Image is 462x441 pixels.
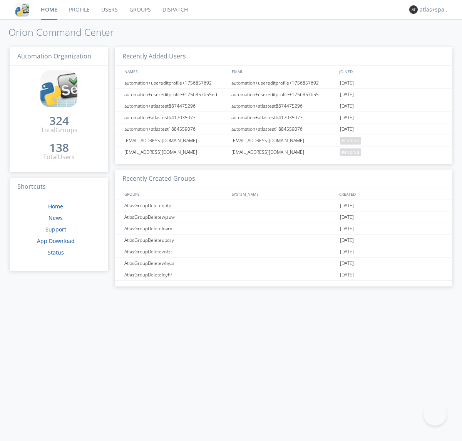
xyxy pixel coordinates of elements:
[115,77,452,89] a: automation+usereditprofile+1756857692automation+usereditprofile+1756857692[DATE]
[340,100,354,112] span: [DATE]
[115,135,452,146] a: [EMAIL_ADDRESS][DOMAIN_NAME][EMAIL_ADDRESS][DOMAIN_NAME]pending
[122,211,229,223] div: AtlasGroupDeletewjzuw
[230,66,337,77] div: EMAIL
[115,123,452,135] a: automation+atlastest1884559076automation+atlastest1884559076[DATE]
[340,148,361,156] span: pending
[340,112,354,123] span: [DATE]
[122,200,229,211] div: AtlasGroupDeleteqbtpr
[115,246,452,258] a: AtlasGroupDeletevofzt[DATE]
[49,144,69,151] div: 138
[115,223,452,235] a: AtlasGroupDeleteloarx[DATE]
[15,3,29,17] img: cddb5a64eb264b2086981ab96f4c1ba7
[122,235,229,246] div: AtlasGroupDeleteubssy
[115,211,452,223] a: AtlasGroupDeletewjzuw[DATE]
[115,235,452,246] a: AtlasGroupDeleteubssy[DATE]
[122,223,229,234] div: AtlasGroupDeleteloarx
[115,100,452,112] a: automation+atlastest8874475296automation+atlastest8874475296[DATE]
[409,5,418,14] img: 373638.png
[122,258,229,269] div: AtlasGroupDeletewhyaz
[115,112,452,123] a: automation+atlastest6417035073automation+atlastest6417035073[DATE]
[115,200,452,211] a: AtlasGroupDeleteqbtpr[DATE]
[115,170,452,188] h3: Recently Created Groups
[122,135,229,146] div: [EMAIL_ADDRESS][DOMAIN_NAME]
[340,211,354,223] span: [DATE]
[340,77,354,89] span: [DATE]
[115,258,452,269] a: AtlasGroupDeletewhyaz[DATE]
[230,188,337,200] div: SYSTEM_NAME
[122,100,229,111] div: automation+atlastest8874475296
[122,66,228,77] div: NAMES
[49,117,69,125] div: 324
[337,188,445,200] div: CREATED
[43,153,75,161] div: Total Users
[10,178,108,196] h3: Shortcuts
[122,188,228,200] div: GROUPS
[115,269,452,281] a: AtlasGroupDeleteloyhf[DATE]
[229,112,338,123] div: automation+atlastest6417035073
[337,66,445,77] div: JOINED
[122,269,229,280] div: AtlasGroupDeleteloyhf
[229,77,338,88] div: automation+usereditprofile+1756857692
[229,100,338,111] div: automation+atlastest8874475296
[340,269,354,281] span: [DATE]
[340,137,361,145] span: pending
[229,123,338,135] div: automation+atlastest1884559076
[122,246,229,257] div: AtlasGroupDeletevofzt
[41,126,77,135] div: Total Groups
[37,237,75,245] a: App Download
[17,52,91,60] span: Automation Organization
[40,70,77,107] img: cddb5a64eb264b2086981ab96f4c1ba7
[340,246,354,258] span: [DATE]
[340,123,354,135] span: [DATE]
[122,123,229,135] div: automation+atlastest1884559076
[229,89,338,100] div: automation+usereditprofile+1756857655
[229,146,338,158] div: [EMAIL_ADDRESS][DOMAIN_NAME]
[340,89,354,100] span: [DATE]
[45,226,66,233] a: Support
[49,144,69,153] a: 138
[122,146,229,158] div: [EMAIL_ADDRESS][DOMAIN_NAME]
[340,235,354,246] span: [DATE]
[48,203,63,210] a: Home
[115,89,452,100] a: automation+usereditprofile+1756857655editedautomation+usereditprofile+1756857655automation+usered...
[115,47,452,66] h3: Recently Added Users
[122,77,229,88] div: automation+usereditprofile+1756857692
[340,200,354,211] span: [DATE]
[122,112,229,123] div: automation+atlastest6417035073
[48,249,64,256] a: Status
[49,117,69,126] a: 324
[423,403,447,426] iframe: Toggle Customer Support
[420,6,449,13] div: atlas+spanish0002
[49,214,63,221] a: News
[340,258,354,269] span: [DATE]
[340,223,354,235] span: [DATE]
[122,89,229,100] div: automation+usereditprofile+1756857655editedautomation+usereditprofile+1756857655
[229,135,338,146] div: [EMAIL_ADDRESS][DOMAIN_NAME]
[115,146,452,158] a: [EMAIL_ADDRESS][DOMAIN_NAME][EMAIL_ADDRESS][DOMAIN_NAME]pending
